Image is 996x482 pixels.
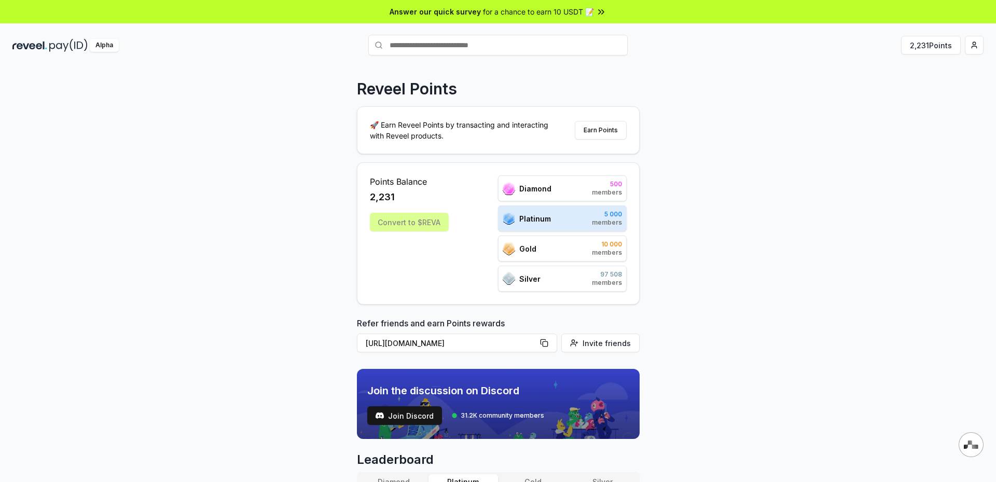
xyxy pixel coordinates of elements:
[592,218,622,227] span: members
[575,121,627,140] button: Earn Points
[592,210,622,218] span: 5 000
[483,6,594,17] span: for a chance to earn 10 USDT 📝
[370,119,557,141] p: 🚀 Earn Reveel Points by transacting and interacting with Reveel products.
[503,272,515,285] img: ranks_icon
[390,6,481,17] span: Answer our quick survey
[592,188,622,197] span: members
[357,334,557,352] button: [URL][DOMAIN_NAME]
[503,212,515,225] img: ranks_icon
[357,369,640,439] img: discord_banner
[388,410,434,421] span: Join Discord
[49,39,88,52] img: pay_id
[519,213,551,224] span: Platinum
[461,411,544,420] span: 31.2K community members
[367,406,442,425] a: testJoin Discord
[901,36,961,54] button: 2,231Points
[367,406,442,425] button: Join Discord
[519,183,551,194] span: Diamond
[357,79,457,98] p: Reveel Points
[370,190,395,204] span: 2,231
[519,273,541,284] span: Silver
[503,182,515,195] img: ranks_icon
[503,242,515,255] img: ranks_icon
[376,411,384,420] img: test
[964,440,978,449] img: svg+xml,%3Csvg%20xmlns%3D%22http%3A%2F%2Fwww.w3.org%2F2000%2Fsvg%22%20width%3D%2228%22%20height%3...
[592,279,622,287] span: members
[367,383,544,398] span: Join the discussion on Discord
[583,338,631,349] span: Invite friends
[519,243,536,254] span: Gold
[592,249,622,257] span: members
[90,39,119,52] div: Alpha
[592,270,622,279] span: 97 508
[592,180,622,188] span: 500
[370,175,449,188] span: Points Balance
[357,451,640,468] span: Leaderboard
[12,39,47,52] img: reveel_dark
[592,240,622,249] span: 10 000
[561,334,640,352] button: Invite friends
[357,317,640,356] div: Refer friends and earn Points rewards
